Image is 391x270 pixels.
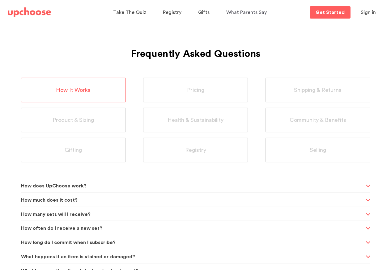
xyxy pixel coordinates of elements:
[21,207,364,222] span: How many sets will I receive?
[53,117,94,124] span: Product & Sizing
[226,10,267,15] span: What Parents Say
[21,33,370,62] h1: Frequently Asked Questions
[316,10,345,15] p: Get Started
[163,10,181,15] span: Registry
[113,6,148,19] a: Take The Quiz
[185,147,206,154] span: Registry
[294,87,342,94] span: Shipping & Returns
[113,10,146,15] span: Take The Quiz
[21,235,364,250] span: How long do I commit when I subscribe?
[361,10,376,15] span: Sign in
[310,147,326,154] span: Selling
[198,6,211,19] a: Gifts
[21,193,364,208] span: How much does it cost?
[8,6,51,19] a: UpChoose
[198,10,210,15] span: Gifts
[353,6,384,19] button: Sign in
[21,221,364,236] span: How often do I receive a new set?
[310,6,351,19] a: Get Started
[65,147,82,154] span: Gifting
[226,6,269,19] a: What Parents Say
[187,87,204,94] span: Pricing
[21,249,364,264] span: What happens if an item is stained or damaged?
[56,87,91,94] span: How It Works
[163,6,183,19] a: Registry
[21,178,364,194] span: How does UpChoose work?
[168,117,223,124] span: Health & Sustainability
[8,7,51,17] img: UpChoose
[290,117,346,124] span: Community & Benefits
